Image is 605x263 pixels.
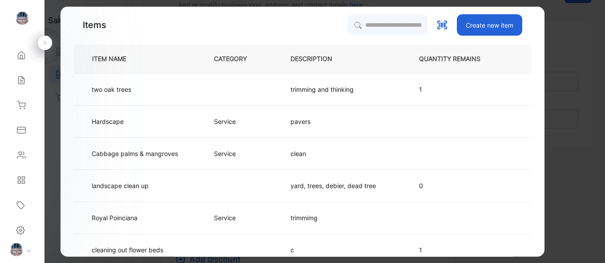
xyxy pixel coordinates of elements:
span: $850.00 [531,214,557,221]
p: Royal Poinciana [92,213,137,222]
p: pavers [290,116,328,126]
p: Service [214,116,236,126]
span: $825.00 [531,246,556,253]
p: Items [83,18,106,32]
span: $1,380.00 [531,149,561,157]
span: $1,375.00 [531,181,561,189]
p: landscape clean up [92,181,149,190]
p: ITEM NAME [89,54,141,63]
p: c [290,245,328,254]
p: Cabbage palms & mangroves [92,148,178,158]
p: two oak trees [92,84,131,94]
p: UNIT PRICE [524,54,582,63]
p: 1 [419,84,495,94]
p: DESCRIPTION [290,54,347,63]
p: Service [214,148,236,158]
p: clean [290,148,328,158]
button: Create new item [457,14,522,36]
p: yard, trees, debier, dead tree [290,181,376,190]
p: QUANTITY REMAINS [419,54,495,63]
img: logo [16,12,29,25]
img: profile [10,243,23,256]
p: Hardscape [92,116,130,126]
p: Service [214,213,236,222]
p: trimmimg [290,213,328,222]
button: Open LiveChat chat widget [7,4,34,30]
span: $1,000.00 [531,85,561,93]
p: trimming and thinking [290,84,354,94]
span: $5,241.60 [531,117,561,125]
p: 1 [419,245,495,254]
p: cleaning out flower beds [92,245,163,254]
p: 0 [419,181,495,190]
p: CATEGORY [214,54,261,63]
